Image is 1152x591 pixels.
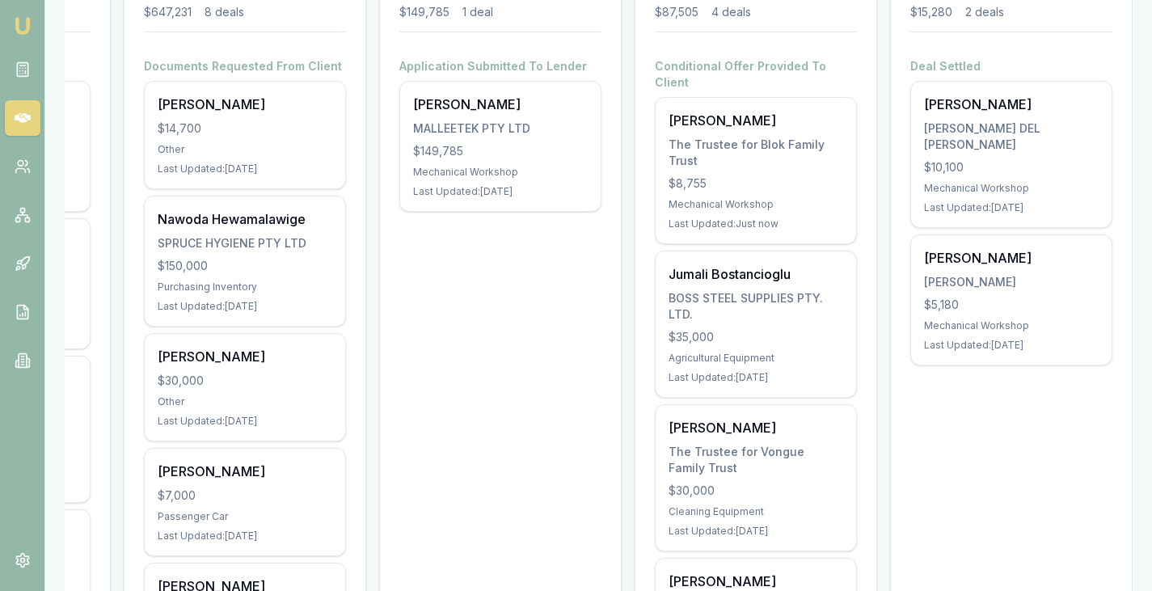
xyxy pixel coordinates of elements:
[413,120,588,137] div: MALLEETEK PTY LTD
[158,300,332,313] div: Last Updated: [DATE]
[158,258,332,274] div: $150,000
[158,347,332,366] div: [PERSON_NAME]
[669,352,843,365] div: Agricultural Equipment
[669,217,843,230] div: Last Updated: Just now
[158,415,332,428] div: Last Updated: [DATE]
[669,264,843,284] div: Jumali Bostancioglu
[669,329,843,345] div: $35,000
[669,444,843,476] div: The Trustee for Vongue Family Trust
[924,120,1099,153] div: [PERSON_NAME] DEL [PERSON_NAME]
[158,281,332,293] div: Purchasing Inventory
[669,371,843,384] div: Last Updated: [DATE]
[399,4,449,20] div: $149,785
[158,530,332,542] div: Last Updated: [DATE]
[158,395,332,408] div: Other
[924,248,1099,268] div: [PERSON_NAME]
[924,159,1099,175] div: $10,100
[13,16,32,36] img: emu-icon-u.png
[669,290,843,323] div: BOSS STEEL SUPPLIES PTY. LTD.
[158,462,332,481] div: [PERSON_NAME]
[462,4,493,20] div: 1 deal
[924,95,1099,114] div: [PERSON_NAME]
[669,525,843,538] div: Last Updated: [DATE]
[924,319,1099,332] div: Mechanical Workshop
[669,418,843,437] div: [PERSON_NAME]
[399,58,601,74] h4: Application Submitted To Lender
[413,143,588,159] div: $149,785
[413,166,588,179] div: Mechanical Workshop
[158,163,332,175] div: Last Updated: [DATE]
[669,198,843,211] div: Mechanical Workshop
[910,4,952,20] div: $15,280
[669,505,843,518] div: Cleaning Equipment
[655,4,698,20] div: $87,505
[965,4,1004,20] div: 2 deals
[669,483,843,499] div: $30,000
[144,4,192,20] div: $647,231
[924,339,1099,352] div: Last Updated: [DATE]
[158,373,332,389] div: $30,000
[924,201,1099,214] div: Last Updated: [DATE]
[205,4,244,20] div: 8 deals
[413,185,588,198] div: Last Updated: [DATE]
[158,235,332,251] div: SPRUCE HYGIENE PTY LTD
[924,274,1099,290] div: [PERSON_NAME]
[158,488,332,504] div: $7,000
[669,175,843,192] div: $8,755
[158,510,332,523] div: Passenger Car
[924,297,1099,313] div: $5,180
[669,137,843,169] div: The Trustee for Blok Family Trust
[924,182,1099,195] div: Mechanical Workshop
[158,209,332,229] div: Nawoda Hewamalawige
[144,58,346,74] h4: Documents Requested From Client
[910,58,1112,74] h4: Deal Settled
[158,120,332,137] div: $14,700
[669,111,843,130] div: [PERSON_NAME]
[711,4,751,20] div: 4 deals
[655,58,857,91] h4: Conditional Offer Provided To Client
[158,143,332,156] div: Other
[413,95,588,114] div: [PERSON_NAME]
[158,95,332,114] div: [PERSON_NAME]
